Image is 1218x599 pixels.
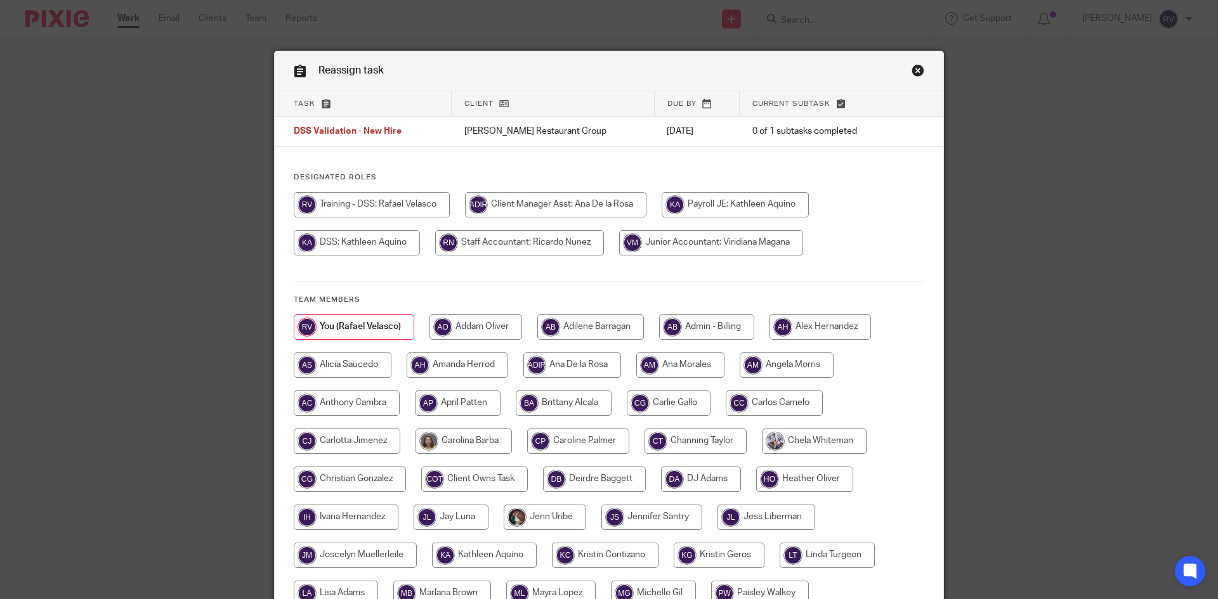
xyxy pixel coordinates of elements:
p: [DATE] [667,125,726,138]
h4: Team members [294,295,924,305]
span: Due by [667,100,697,107]
h4: Designated Roles [294,172,924,183]
p: [PERSON_NAME] Restaurant Group [464,125,642,138]
td: 0 of 1 subtasks completed [740,117,897,147]
a: Close this dialog window [912,64,924,81]
span: Reassign task [318,65,384,75]
span: Client [464,100,494,107]
span: Task [294,100,315,107]
span: Current subtask [752,100,830,107]
span: DSS Validation - New Hire [294,127,402,136]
